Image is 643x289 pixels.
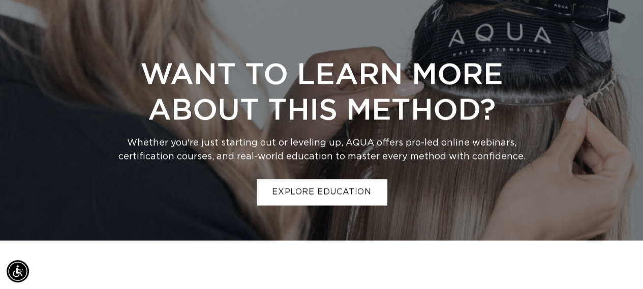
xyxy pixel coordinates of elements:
[257,179,386,205] a: Explore Education
[103,137,540,164] p: Whether you're just starting out or leveling up, AQUA offers pro-led online webinars, certificati...
[592,240,643,289] iframe: Chat Widget
[103,56,540,91] p: Want to Learn More
[103,91,540,127] p: About This Method?
[7,260,29,282] div: Accessibility Menu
